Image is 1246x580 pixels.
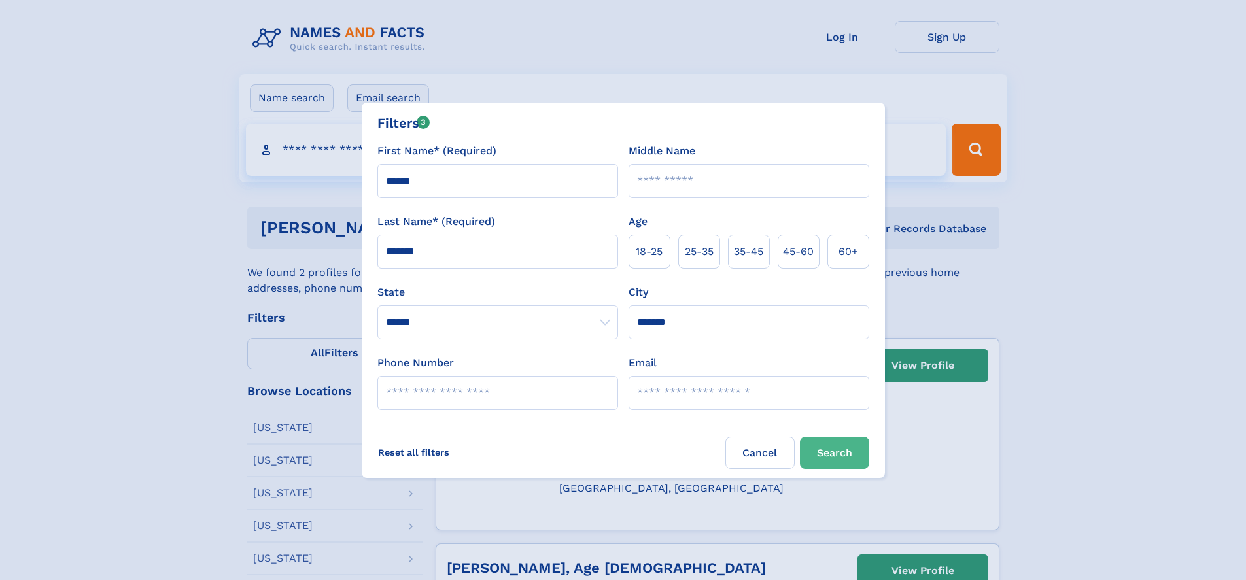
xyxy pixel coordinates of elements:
label: First Name* (Required) [377,143,496,159]
span: 25‑35 [685,244,714,260]
label: Middle Name [629,143,695,159]
label: Cancel [725,437,795,469]
span: 60+ [839,244,858,260]
div: Filters [377,113,430,133]
label: City [629,284,648,300]
button: Search [800,437,869,469]
span: 18‑25 [636,244,663,260]
span: 35‑45 [734,244,763,260]
label: Email [629,355,657,371]
label: Last Name* (Required) [377,214,495,230]
label: Reset all filters [370,437,458,468]
span: 45‑60 [783,244,814,260]
label: Age [629,214,648,230]
label: State [377,284,618,300]
label: Phone Number [377,355,454,371]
